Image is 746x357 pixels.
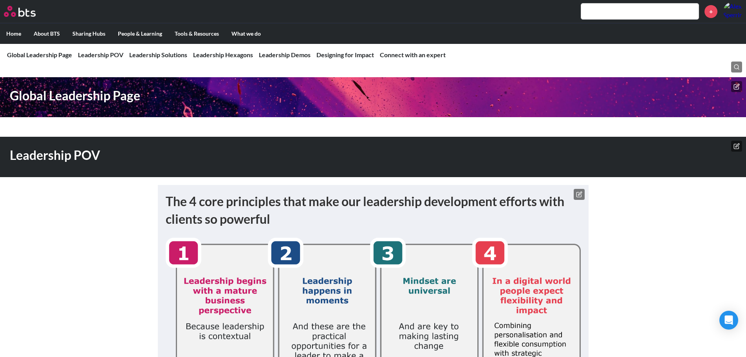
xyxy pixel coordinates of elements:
[731,81,742,92] button: Edit hero
[168,24,225,44] label: Tools & Resources
[129,51,187,58] a: Leadership Solutions
[380,51,446,58] a: Connect with an expert
[7,51,72,58] a: Global Leadership Page
[193,51,253,58] a: Leadership Hexagons
[66,24,112,44] label: Sharing Hubs
[112,24,168,44] label: People & Learning
[78,51,123,58] a: Leadership POV
[4,6,50,17] a: Go home
[27,24,66,44] label: About BTS
[166,193,581,228] h1: The 4 core principles that make our leadership development efforts with clients so powerful
[316,51,374,58] a: Designing for Impact
[4,6,36,17] img: BTS Logo
[704,5,717,18] a: +
[259,51,311,58] a: Leadership Demos
[10,147,518,164] h1: Leadership POV
[719,311,738,330] div: Open Intercom Messenger
[10,87,518,105] h1: Global Leadership Page
[723,2,742,21] a: Profile
[723,2,742,21] img: Alex Sperrin
[731,141,742,152] button: Edit hero
[574,189,585,200] button: Edit text box
[225,24,267,44] label: What we do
